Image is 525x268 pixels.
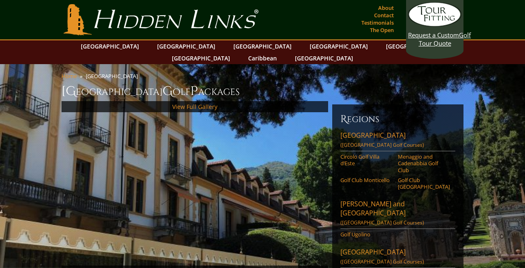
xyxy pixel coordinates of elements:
[408,2,461,47] a: Request a CustomGolf Tour Quote
[190,83,198,99] span: P
[340,258,424,265] span: ([GEOGRAPHIC_DATA] Golf Courses)
[153,40,219,52] a: [GEOGRAPHIC_DATA]
[382,40,448,52] a: [GEOGRAPHIC_DATA]
[168,52,234,64] a: [GEOGRAPHIC_DATA]
[244,52,281,64] a: Caribbean
[340,153,393,167] a: Circolo Golf Villa d’Este
[306,40,372,52] a: [GEOGRAPHIC_DATA]
[368,24,396,36] a: The Open
[359,17,396,28] a: Testimonials
[398,153,450,173] a: Menaggio and Cadenabbia Golf Club
[62,83,463,99] h1: [GEOGRAPHIC_DATA] olf ackages
[62,72,77,80] a: Home
[398,177,450,190] a: Golf Club [GEOGRAPHIC_DATA]
[86,72,141,80] li: [GEOGRAPHIC_DATA]
[408,31,459,39] span: Request a Custom
[340,247,455,268] a: [GEOGRAPHIC_DATA]([GEOGRAPHIC_DATA] Golf Courses)
[229,40,296,52] a: [GEOGRAPHIC_DATA]
[376,2,396,14] a: About
[162,83,173,99] span: G
[172,103,217,111] a: View Full Gallery
[340,141,424,148] span: ([GEOGRAPHIC_DATA] Golf Courses)
[77,40,143,52] a: [GEOGRAPHIC_DATA]
[340,231,393,238] a: Golf Ugolino
[340,199,455,229] a: [PERSON_NAME] and [GEOGRAPHIC_DATA]([GEOGRAPHIC_DATA] Golf Courses)
[372,9,396,21] a: Contact
[340,113,455,126] h6: Regions
[340,219,424,226] span: ([GEOGRAPHIC_DATA] Golf Courses)
[340,131,455,151] a: [GEOGRAPHIC_DATA]([GEOGRAPHIC_DATA] Golf Courses)
[291,52,357,64] a: [GEOGRAPHIC_DATA]
[340,177,393,183] a: Golf Club Monticello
